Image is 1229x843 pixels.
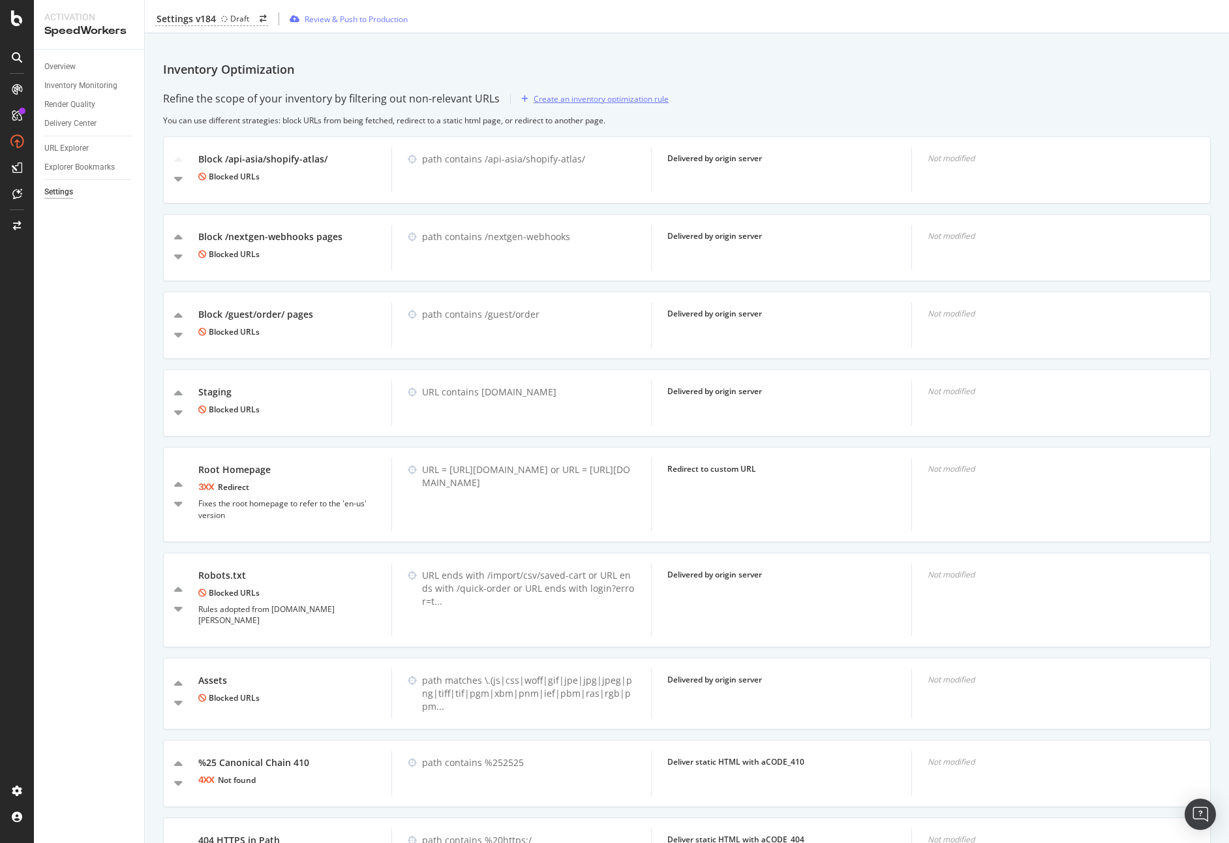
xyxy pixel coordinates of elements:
button: Create an inventory optimization rule [516,89,669,110]
div: Delivery Center [44,117,97,130]
div: Overview [44,60,76,74]
div: Not modified [928,756,1155,767]
div: caret-down [174,497,183,510]
a: URL Explorer [44,142,135,155]
div: Deliver static HTML with a CODE_410 [667,756,895,767]
div: Not modified [928,308,1155,319]
span: ... [436,700,444,713]
div: Root Homepage [198,463,376,476]
div: path contains /nextgen-webhooks [422,230,635,243]
a: Render Quality [44,98,135,112]
div: caret-down [174,172,183,185]
div: Refine the scope of your inventory by filtering out non-relevant URLs [163,91,500,106]
div: Redirect [198,482,376,493]
div: arrow-right-arrow-left [260,15,267,23]
div: Draft [230,13,249,24]
div: URL ends with /import/csv/saved-cart or URL ends with /quick-order or URL ends with login?error=t [422,569,635,608]
div: Redirect to custom URL [667,463,895,474]
div: caret-up [174,310,183,323]
div: caret-down [174,406,183,419]
div: Delivered by origin server [667,230,895,241]
div: path matches \.(js|css|woff|gif|jpe|jpg|jpeg|png|tiff|tif|pgm|xbm|pnm|ief|pbm|ras|rgb|ppm [422,674,635,713]
div: Open Intercom Messenger [1185,799,1216,830]
div: Not modified [928,230,1155,241]
div: Not modified [928,153,1155,164]
div: Block /nextgen-webhooks pages [198,230,376,243]
div: caret-up [174,758,183,771]
a: Settings [44,185,135,199]
div: caret-up [174,232,183,245]
div: caret-down [174,776,183,789]
div: Delivered by origin server [667,153,895,164]
div: Render Quality [44,98,95,112]
div: Not modified [928,674,1155,685]
a: Delivery Center [44,117,135,130]
div: Rules adopted from [DOMAIN_NAME][PERSON_NAME] [198,604,376,626]
div: Block /api-asia/shopify-atlas/ [198,153,376,166]
div: caret-up [174,154,183,167]
div: caret-down [174,250,183,263]
div: Create an inventory optimization rule [534,93,669,104]
div: Fixes the root homepage to refer to the 'en-us' version [198,498,376,520]
div: Not found [198,774,376,786]
div: Settings v184 [157,12,216,25]
div: path contains /api-asia/shopify-atlas/ [422,153,635,166]
div: Blocked URLs [198,326,376,337]
a: Explorer Bookmarks [44,161,135,174]
a: Inventory Monitoring [44,79,135,93]
div: URL Explorer [44,142,89,155]
div: Settings [44,185,73,199]
div: caret-up [174,479,183,492]
div: Blocked URLs [198,587,376,598]
div: SpeedWorkers [44,23,134,38]
div: Not modified [928,463,1155,474]
div: caret-down [174,696,183,709]
div: caret-down [174,602,183,615]
div: Delivered by origin server [667,569,895,580]
div: caret-down [174,328,183,341]
div: Blocked URLs [198,404,376,415]
div: URL = [URL][DOMAIN_NAME] or URL = [URL][DOMAIN_NAME] [422,463,635,489]
div: Staging [198,386,376,399]
div: Delivered by origin server [667,674,895,685]
div: URL contains [DOMAIN_NAME] [422,386,635,399]
div: caret-up [174,584,183,597]
div: Activation [44,10,134,23]
div: Explorer Bookmarks [44,161,115,174]
div: caret-up [174,388,183,401]
div: path contains /guest/order [422,308,635,321]
div: You can use different strategies: block URLs from being fetched, redirect to a static html page, ... [163,115,1211,126]
a: Overview [44,60,135,74]
div: caret-up [174,678,183,691]
div: Delivered by origin server [667,386,895,397]
div: Delivered by origin server [667,308,895,319]
div: Blocked URLs [198,692,376,703]
div: Not modified [928,569,1155,580]
div: Blocked URLs [198,171,376,182]
div: %25 Canonical Chain 410 [198,756,376,769]
button: Review & Push to Production [284,8,408,29]
div: Inventory Optimization [163,61,1211,78]
div: Review & Push to Production [305,13,408,24]
div: path contains %252525 [422,756,635,769]
div: Inventory Monitoring [44,79,117,93]
div: Block /guest/order/ pages [198,308,376,321]
div: Not modified [928,386,1155,397]
div: Robots.txt [198,569,376,582]
span: ... [434,595,442,607]
div: Blocked URLs [198,249,376,260]
div: Assets [198,674,376,687]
